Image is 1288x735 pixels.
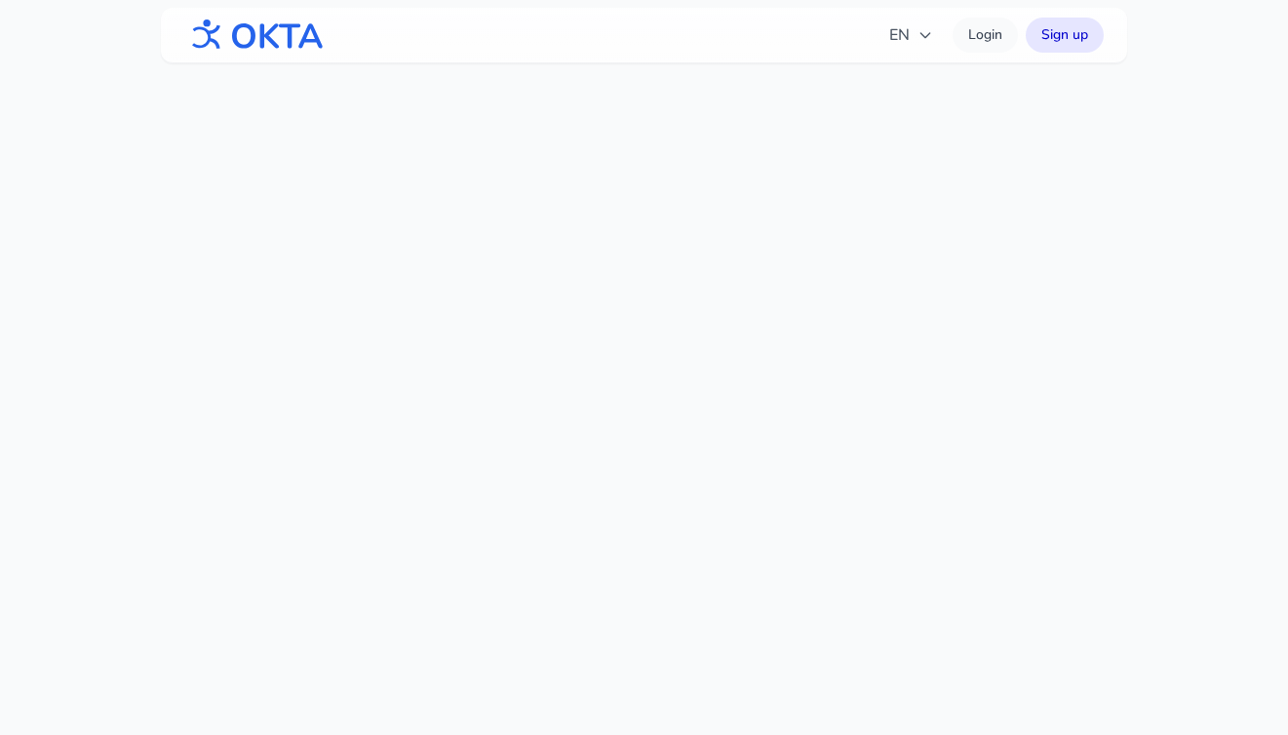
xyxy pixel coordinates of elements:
a: Login [953,18,1018,53]
img: OKTA logo [184,10,325,60]
a: Sign up [1026,18,1104,53]
span: EN [889,23,933,47]
button: EN [878,16,945,55]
